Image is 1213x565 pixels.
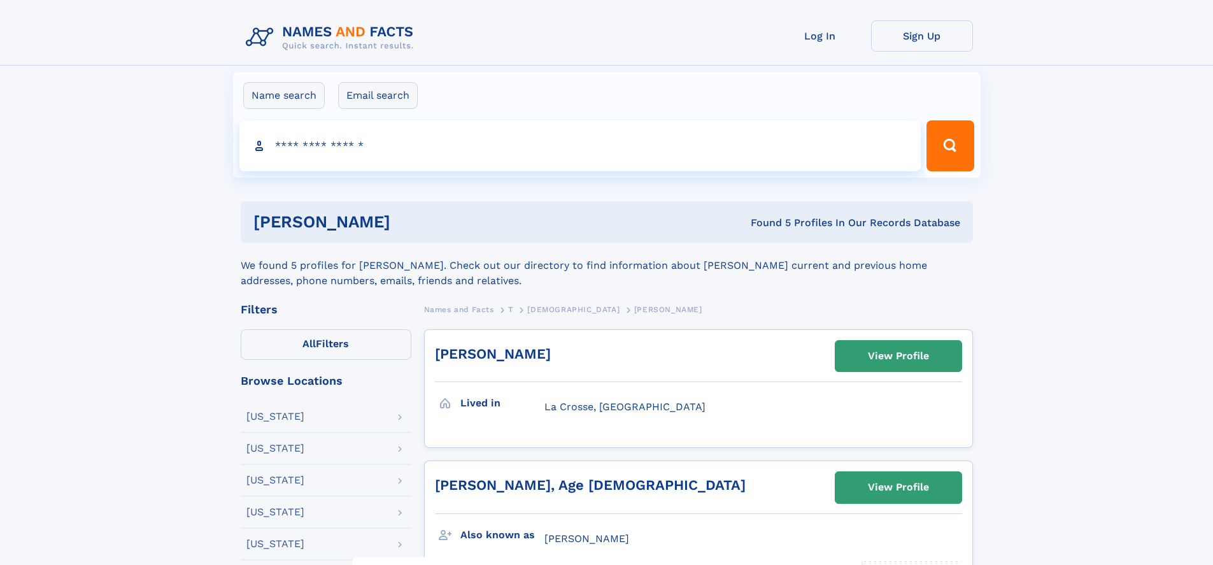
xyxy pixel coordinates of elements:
span: All [302,338,316,350]
div: Filters [241,304,411,315]
a: View Profile [835,472,961,503]
span: La Crosse, [GEOGRAPHIC_DATA] [544,401,706,413]
div: [US_STATE] [246,475,304,485]
input: search input [239,120,921,171]
div: We found 5 profiles for [PERSON_NAME]. Check out our directory to find information about [PERSON_... [241,243,973,289]
span: [PERSON_NAME] [634,305,702,314]
span: T [508,305,513,314]
div: [US_STATE] [246,507,304,517]
a: Sign Up [871,20,973,52]
div: View Profile [868,341,929,371]
button: Search Button [926,120,974,171]
label: Name search [243,82,325,109]
div: [US_STATE] [246,539,304,549]
div: View Profile [868,473,929,502]
div: Browse Locations [241,375,411,387]
h1: [PERSON_NAME] [253,214,571,230]
span: [DEMOGRAPHIC_DATA] [527,305,620,314]
a: Log In [769,20,871,52]
h3: Lived in [460,392,544,414]
span: [PERSON_NAME] [544,533,629,545]
label: Filters [241,329,411,360]
div: [US_STATE] [246,411,304,422]
a: [PERSON_NAME] [435,346,551,362]
a: T [508,301,513,317]
a: [DEMOGRAPHIC_DATA] [527,301,620,317]
a: View Profile [835,341,961,371]
a: Names and Facts [424,301,494,317]
label: Email search [338,82,418,109]
img: Logo Names and Facts [241,20,424,55]
div: Found 5 Profiles In Our Records Database [571,216,960,230]
a: [PERSON_NAME], Age [DEMOGRAPHIC_DATA] [435,477,746,493]
h3: Also known as [460,524,544,546]
div: [US_STATE] [246,443,304,454]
